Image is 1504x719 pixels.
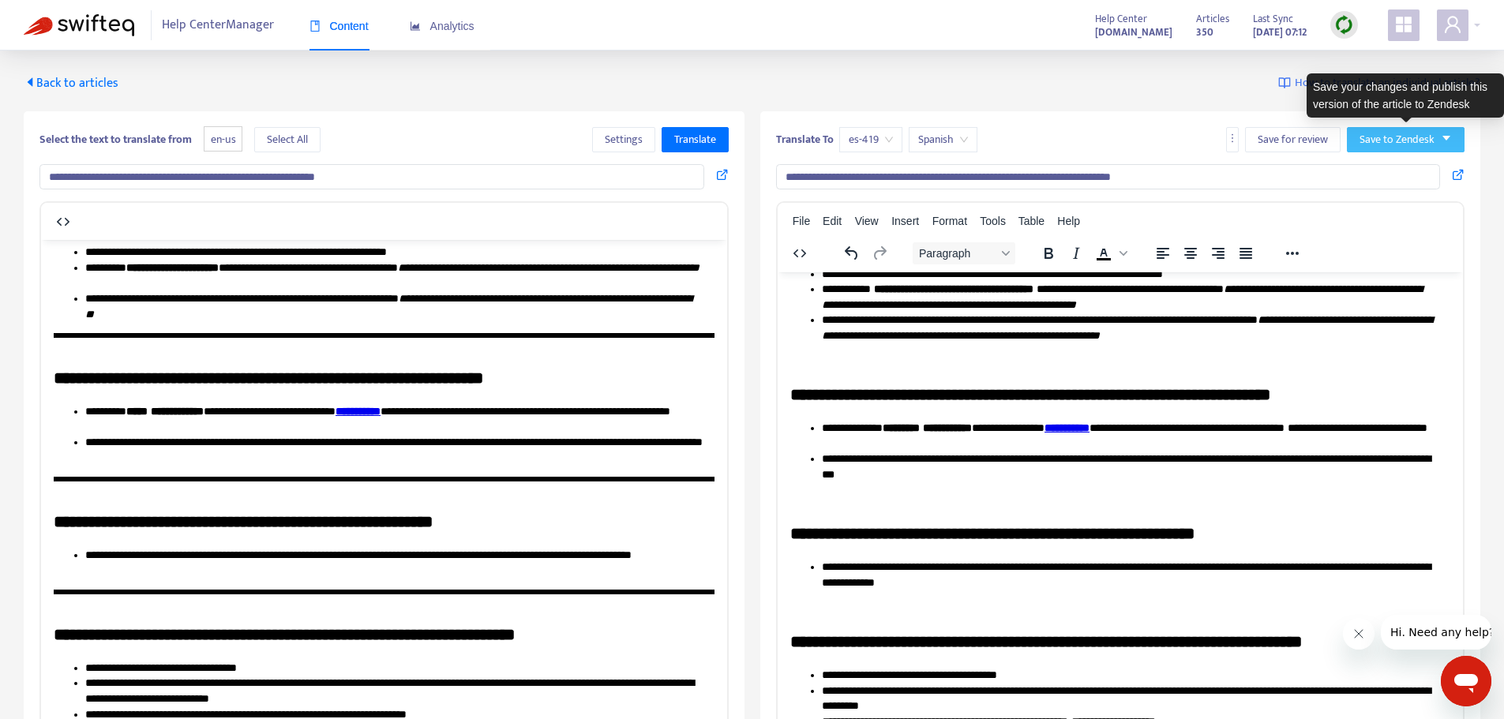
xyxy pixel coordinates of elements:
span: caret-left [24,76,36,88]
button: Align left [1150,242,1176,264]
span: Last Sync [1253,10,1293,28]
span: Content [309,20,369,32]
button: Justify [1232,242,1259,264]
strong: 350 [1196,24,1213,41]
span: Help Center Manager [162,10,274,40]
a: How to translate an individual article? [1278,74,1480,92]
button: Align center [1177,242,1204,264]
button: Save to Zendeskcaret-down [1347,127,1465,152]
span: File [793,215,811,227]
button: Save for review [1245,127,1341,152]
b: Select the text to translate from [39,130,192,148]
span: How to translate an individual article? [1295,74,1480,92]
span: Spanish [918,128,968,152]
button: Select All [254,127,321,152]
img: sync.dc5367851b00ba804db3.png [1334,15,1354,35]
span: Format [932,215,967,227]
button: Redo [866,242,893,264]
img: Swifteq [24,14,134,36]
span: Back to articles [24,73,118,94]
span: Save for review [1258,131,1328,148]
div: Text color Black [1090,242,1130,264]
a: [DOMAIN_NAME] [1095,23,1172,41]
iframe: Message from company [1381,615,1491,650]
span: Help [1057,215,1080,227]
span: Hi. Need any help? [9,11,114,24]
span: es-419 [849,128,893,152]
span: Save to Zendesk [1360,131,1435,148]
span: user [1443,15,1462,34]
button: Reveal or hide additional toolbar items [1279,242,1306,264]
span: caret-down [1441,133,1452,144]
strong: [DATE] 07:12 [1253,24,1307,41]
span: area-chart [410,21,421,32]
button: Undo [838,242,865,264]
span: View [855,215,879,227]
button: Translate [662,127,729,152]
div: Save your changes and publish this version of the article to Zendesk [1307,73,1504,118]
span: Articles [1196,10,1229,28]
span: book [309,21,321,32]
span: Analytics [410,20,474,32]
b: Translate To [776,130,834,148]
button: more [1226,127,1239,152]
button: Align right [1205,242,1232,264]
iframe: Button to launch messaging window [1441,656,1491,706]
span: Select All [267,131,308,148]
span: more [1227,133,1238,144]
span: Translate [674,131,716,148]
span: Settings [605,131,643,148]
button: Bold [1035,242,1062,264]
img: image-link [1278,77,1291,89]
button: Block Paragraph [913,242,1015,264]
iframe: Close message [1343,618,1375,650]
button: Settings [592,127,655,152]
span: Table [1018,215,1045,227]
span: Insert [891,215,919,227]
span: Paragraph [919,247,996,260]
button: Italic [1063,242,1090,264]
span: appstore [1394,15,1413,34]
span: Help Center [1095,10,1147,28]
span: en-us [204,126,242,152]
strong: [DOMAIN_NAME] [1095,24,1172,41]
span: Edit [823,215,842,227]
span: Tools [980,215,1006,227]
